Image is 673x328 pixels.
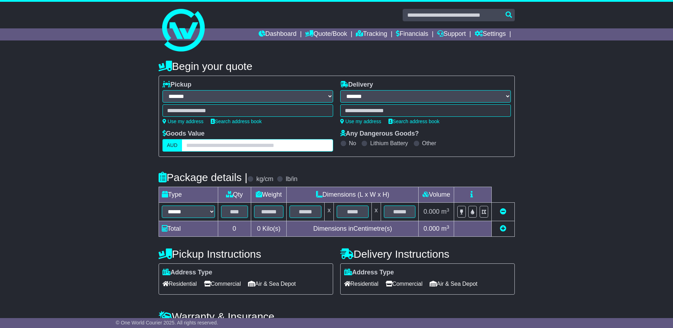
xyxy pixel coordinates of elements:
[386,278,423,289] span: Commercial
[424,208,440,215] span: 0.000
[340,248,515,260] h4: Delivery Instructions
[162,269,213,277] label: Address Type
[159,171,248,183] h4: Package details |
[257,225,260,232] span: 0
[500,225,506,232] a: Add new item
[396,28,428,40] a: Financials
[159,248,333,260] h4: Pickup Instructions
[447,224,449,230] sup: 3
[218,221,251,237] td: 0
[447,207,449,213] sup: 3
[356,28,387,40] a: Tracking
[248,278,296,289] span: Air & Sea Depot
[437,28,466,40] a: Support
[441,225,449,232] span: m
[340,119,381,124] a: Use my address
[159,221,218,237] td: Total
[349,140,356,147] label: No
[344,278,379,289] span: Residential
[430,278,478,289] span: Air & Sea Depot
[371,203,381,221] td: x
[344,269,394,277] label: Address Type
[340,81,373,89] label: Delivery
[424,225,440,232] span: 0.000
[159,187,218,203] td: Type
[162,81,192,89] label: Pickup
[211,119,262,124] a: Search address book
[325,203,334,221] td: x
[287,221,419,237] td: Dimensions in Centimetre(s)
[159,60,515,72] h4: Begin your quote
[340,130,419,138] label: Any Dangerous Goods?
[251,221,287,237] td: Kilo(s)
[116,320,218,326] span: © One World Courier 2025. All rights reserved.
[251,187,287,203] td: Weight
[162,278,197,289] span: Residential
[259,28,297,40] a: Dashboard
[422,140,436,147] label: Other
[388,119,440,124] a: Search address book
[162,130,205,138] label: Goods Value
[218,187,251,203] td: Qty
[305,28,347,40] a: Quote/Book
[159,311,515,322] h4: Warranty & Insurance
[162,139,182,152] label: AUD
[256,175,273,183] label: kg/cm
[475,28,506,40] a: Settings
[287,187,419,203] td: Dimensions (L x W x H)
[500,208,506,215] a: Remove this item
[286,175,297,183] label: lb/in
[419,187,454,203] td: Volume
[162,119,204,124] a: Use my address
[204,278,241,289] span: Commercial
[370,140,408,147] label: Lithium Battery
[441,208,449,215] span: m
